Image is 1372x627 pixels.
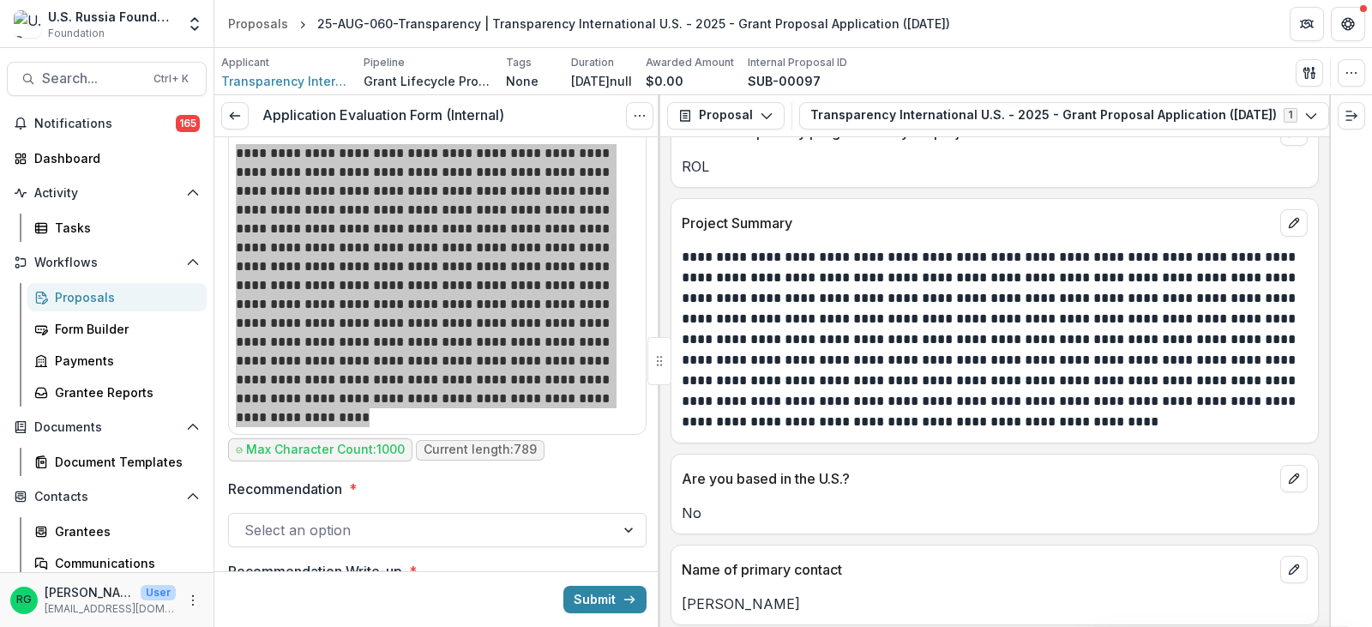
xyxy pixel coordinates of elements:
div: Dashboard [34,149,193,167]
a: Dashboard [7,144,207,172]
p: No [682,503,1308,523]
p: [PERSON_NAME] [45,583,134,601]
button: edit [1280,556,1308,583]
p: Tags [506,55,532,70]
button: Transparency International U.S. - 2025 - Grant Proposal Application ([DATE])1 [799,102,1329,130]
p: $0.00 [646,72,683,90]
a: Document Templates [27,448,207,476]
p: Internal Proposal ID [748,55,847,70]
button: Open Workflows [7,249,207,276]
button: Partners [1290,7,1324,41]
h3: Application Evaluation Form (Internal) [262,107,504,124]
button: Search... [7,62,207,96]
a: Communications [27,549,207,577]
button: Options [626,102,653,130]
a: Grantees [27,517,207,546]
div: Ctrl + K [150,69,192,88]
div: Tasks [55,219,193,237]
button: Get Help [1331,7,1365,41]
button: edit [1280,209,1308,237]
span: Documents [34,420,179,435]
button: Open entity switcher [183,7,207,41]
p: Current length: 789 [424,443,537,457]
span: Notifications [34,117,176,131]
button: Proposal [667,102,785,130]
a: Payments [27,347,207,375]
button: Notifications165 [7,110,207,137]
div: Proposals [55,288,193,306]
span: 165 [176,115,200,132]
div: Communications [55,554,193,572]
a: Form Builder [27,315,207,343]
p: Recommendation Write-up [228,561,402,582]
button: Expand right [1338,102,1365,130]
button: Open Activity [7,179,207,207]
div: 25-AUG-060-Transparency | Transparency International U.S. - 2025 - Grant Proposal Application ([D... [317,15,950,33]
a: Proposals [27,283,207,311]
div: Ruslan Garipov [16,594,32,606]
p: ROL [682,156,1308,177]
a: Transparency International U.S. [221,72,350,90]
button: Open Documents [7,413,207,441]
p: Duration [571,55,614,70]
span: Search... [42,70,143,87]
p: None [506,72,539,90]
div: Grantee Reports [55,383,193,401]
button: Open Contacts [7,483,207,510]
p: User [141,585,176,600]
span: Workflows [34,256,179,270]
p: [EMAIL_ADDRESS][DOMAIN_NAME] [45,601,176,617]
button: More [183,590,203,611]
div: Payments [55,352,193,370]
span: Foundation [48,26,105,41]
a: Proposals [221,11,295,36]
p: Name of primary contact [682,559,1273,580]
div: Grantees [55,522,193,540]
button: Submit [563,586,647,613]
p: Pipeline [364,55,405,70]
p: Project Summary [682,213,1273,233]
span: Activity [34,186,179,201]
p: Are you based in the U.S.? [682,468,1273,489]
p: Awarded Amount [646,55,734,70]
a: Tasks [27,214,207,242]
button: edit [1280,465,1308,492]
p: SUB-00097 [748,72,821,90]
div: Form Builder [55,320,193,338]
p: Applicant [221,55,269,70]
p: Max Character Count: 1000 [246,443,405,457]
p: [DATE]null [571,72,632,90]
div: Document Templates [55,453,193,471]
div: U.S. Russia Foundation [48,8,176,26]
p: Grant Lifecycle Process [364,72,492,90]
p: [PERSON_NAME] [682,594,1308,614]
nav: breadcrumb [221,11,957,36]
p: Recommendation [228,479,342,499]
a: Grantee Reports [27,378,207,407]
div: Proposals [228,15,288,33]
img: U.S. Russia Foundation [14,10,41,38]
span: Contacts [34,490,179,504]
